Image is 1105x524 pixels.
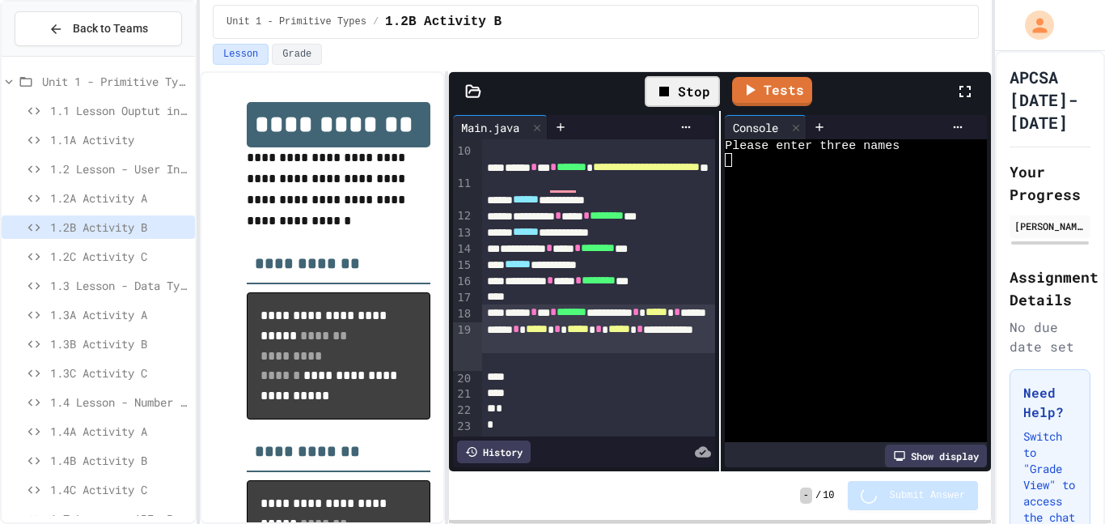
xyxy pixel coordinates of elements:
div: 14 [453,241,473,258]
span: 1.3C Activity C [50,364,188,381]
h2: Your Progress [1010,160,1090,206]
button: Grade [272,44,322,65]
span: 1.2A Activity A [50,190,188,207]
div: 24 [453,434,473,450]
div: 19 [453,322,473,371]
div: 13 [453,225,473,241]
div: Main.java [453,119,527,136]
span: / [815,489,821,502]
span: Please enter three names [725,139,900,153]
div: 16 [453,274,473,290]
span: 1.2 Lesson - User Input and Variables [50,160,188,177]
span: 1.3B Activity B [50,335,188,352]
h3: Need Help? [1023,383,1077,422]
div: 20 [453,371,473,387]
div: 10 [453,143,473,176]
div: [PERSON_NAME] [1014,219,1086,233]
span: 1.1A Activity [50,131,188,148]
div: Console [725,119,786,136]
div: Stop [645,76,720,107]
div: Show display [885,445,987,467]
button: Lesson [213,44,269,65]
span: 1.2B Activity B [50,219,188,236]
div: 23 [453,419,473,435]
div: 11 [453,176,473,208]
div: No due date set [1010,317,1090,356]
span: 1.4C Activity C [50,481,188,498]
span: 1.3 Lesson - Data Types [50,277,188,294]
span: Unit 1 - Primitive Types [42,73,188,90]
span: 1.4 Lesson - Number Calculations [50,394,188,411]
h2: Assignment Details [1010,266,1090,311]
div: History [457,441,531,463]
div: 15 [453,258,473,274]
span: Back to Teams [73,20,148,37]
h1: APCSA [DATE]-[DATE] [1010,66,1090,134]
span: 10 [823,489,834,502]
span: 1.3A Activity A [50,306,188,323]
span: Submit Answer [890,489,966,502]
div: 21 [453,386,473,403]
div: 12 [453,208,473,224]
span: 1.4A Activity A [50,423,188,440]
div: 22 [453,403,473,419]
span: 1.2B Activity B [385,12,502,32]
span: / [373,15,379,28]
span: Unit 1 - Primitive Types [227,15,366,28]
div: My Account [1008,6,1058,44]
a: Tests [732,77,812,106]
span: 1.2C Activity C [50,248,188,265]
span: 1.4B Activity B [50,452,188,469]
div: 18 [453,306,473,322]
span: - [800,488,812,504]
div: 17 [453,290,473,306]
span: 1.1 Lesson Ouptut in [GEOGRAPHIC_DATA] [50,102,188,119]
